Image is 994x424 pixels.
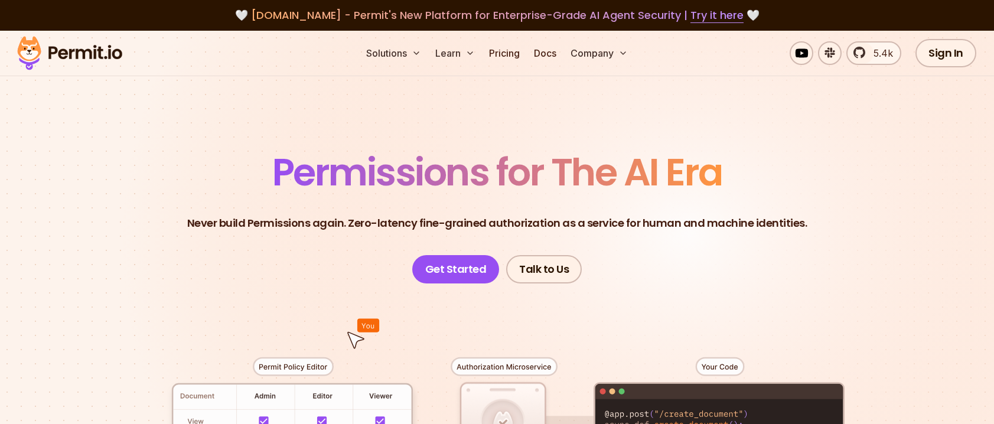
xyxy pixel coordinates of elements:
[915,39,976,67] a: Sign In
[251,8,744,22] span: [DOMAIN_NAME] - Permit's New Platform for Enterprise-Grade AI Agent Security |
[28,7,966,24] div: 🤍 🤍
[12,33,128,73] img: Permit logo
[361,41,426,65] button: Solutions
[412,255,500,283] a: Get Started
[272,146,722,198] span: Permissions for The AI Era
[866,46,893,60] span: 5.4k
[484,41,524,65] a: Pricing
[506,255,582,283] a: Talk to Us
[566,41,633,65] button: Company
[187,215,807,231] p: Never build Permissions again. Zero-latency fine-grained authorization as a service for human and...
[846,41,901,65] a: 5.4k
[529,41,561,65] a: Docs
[431,41,480,65] button: Learn
[690,8,744,23] a: Try it here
